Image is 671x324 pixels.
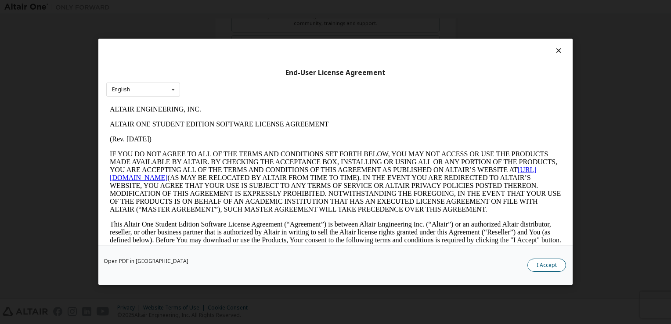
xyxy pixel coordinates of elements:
[106,68,565,77] div: End-User License Agreement
[527,259,566,272] button: I Accept
[4,18,455,26] p: ALTAIR ONE STUDENT EDITION SOFTWARE LICENSE AGREEMENT
[112,87,130,92] div: English
[4,119,455,150] p: This Altair One Student Edition Software License Agreement (“Agreement”) is between Altair Engine...
[4,64,430,79] a: [URL][DOMAIN_NAME]
[4,48,455,112] p: IF YOU DO NOT AGREE TO ALL OF THE TERMS AND CONDITIONS SET FORTH BELOW, YOU MAY NOT ACCESS OR USE...
[4,4,455,11] p: ALTAIR ENGINEERING, INC.
[104,259,188,264] a: Open PDF in [GEOGRAPHIC_DATA]
[4,33,455,41] p: (Rev. [DATE])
